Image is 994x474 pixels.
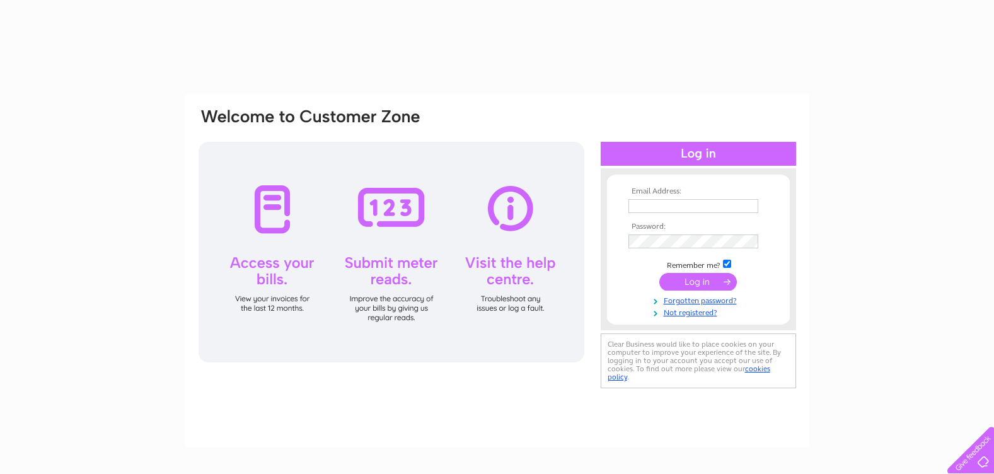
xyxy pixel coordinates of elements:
[625,258,772,270] td: Remember me?
[601,333,796,388] div: Clear Business would like to place cookies on your computer to improve your experience of the sit...
[628,306,772,318] a: Not registered?
[628,294,772,306] a: Forgotten password?
[625,187,772,196] th: Email Address:
[608,364,770,381] a: cookies policy
[625,223,772,231] th: Password:
[659,273,737,291] input: Submit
